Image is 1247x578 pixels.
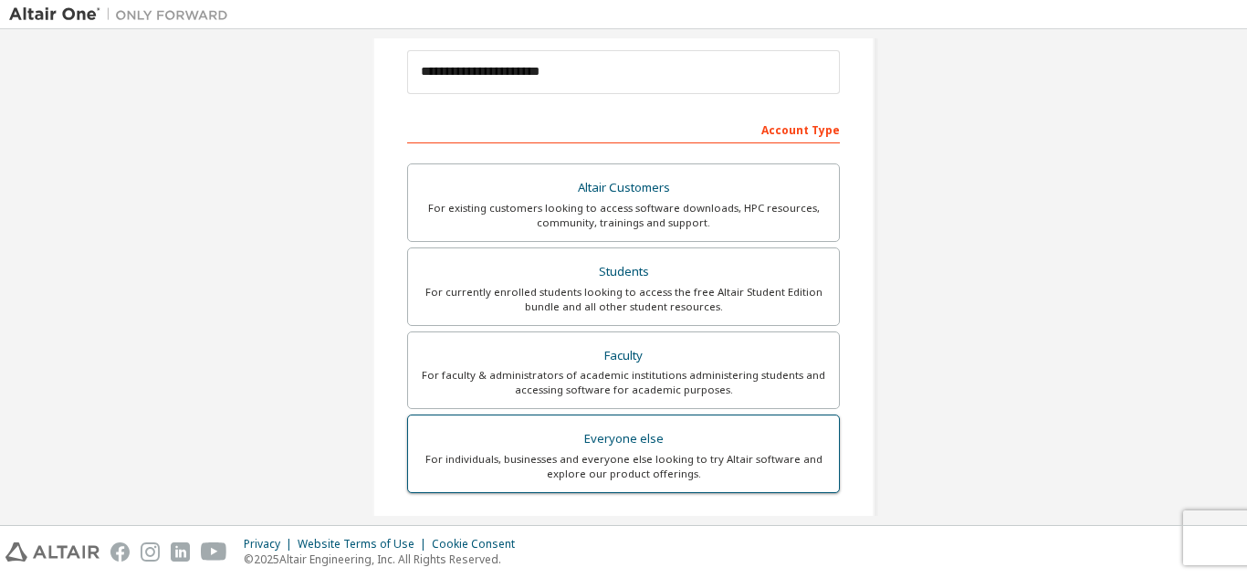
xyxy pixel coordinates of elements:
div: Students [419,259,828,285]
div: Privacy [244,537,298,552]
img: Altair One [9,5,237,24]
img: facebook.svg [110,542,130,562]
div: For currently enrolled students looking to access the free Altair Student Edition bundle and all ... [419,285,828,314]
div: For faculty & administrators of academic institutions administering students and accessing softwa... [419,368,828,397]
img: instagram.svg [141,542,160,562]
img: linkedin.svg [171,542,190,562]
div: Everyone else [419,426,828,452]
div: Faculty [419,343,828,369]
div: For individuals, businesses and everyone else looking to try Altair software and explore our prod... [419,452,828,481]
p: © 2025 Altair Engineering, Inc. All Rights Reserved. [244,552,526,567]
div: Account Type [407,114,840,143]
img: altair_logo.svg [5,542,100,562]
img: youtube.svg [201,542,227,562]
div: Altair Customers [419,175,828,201]
div: Website Terms of Use [298,537,432,552]
div: Cookie Consent [432,537,526,552]
div: For existing customers looking to access software downloads, HPC resources, community, trainings ... [419,201,828,230]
